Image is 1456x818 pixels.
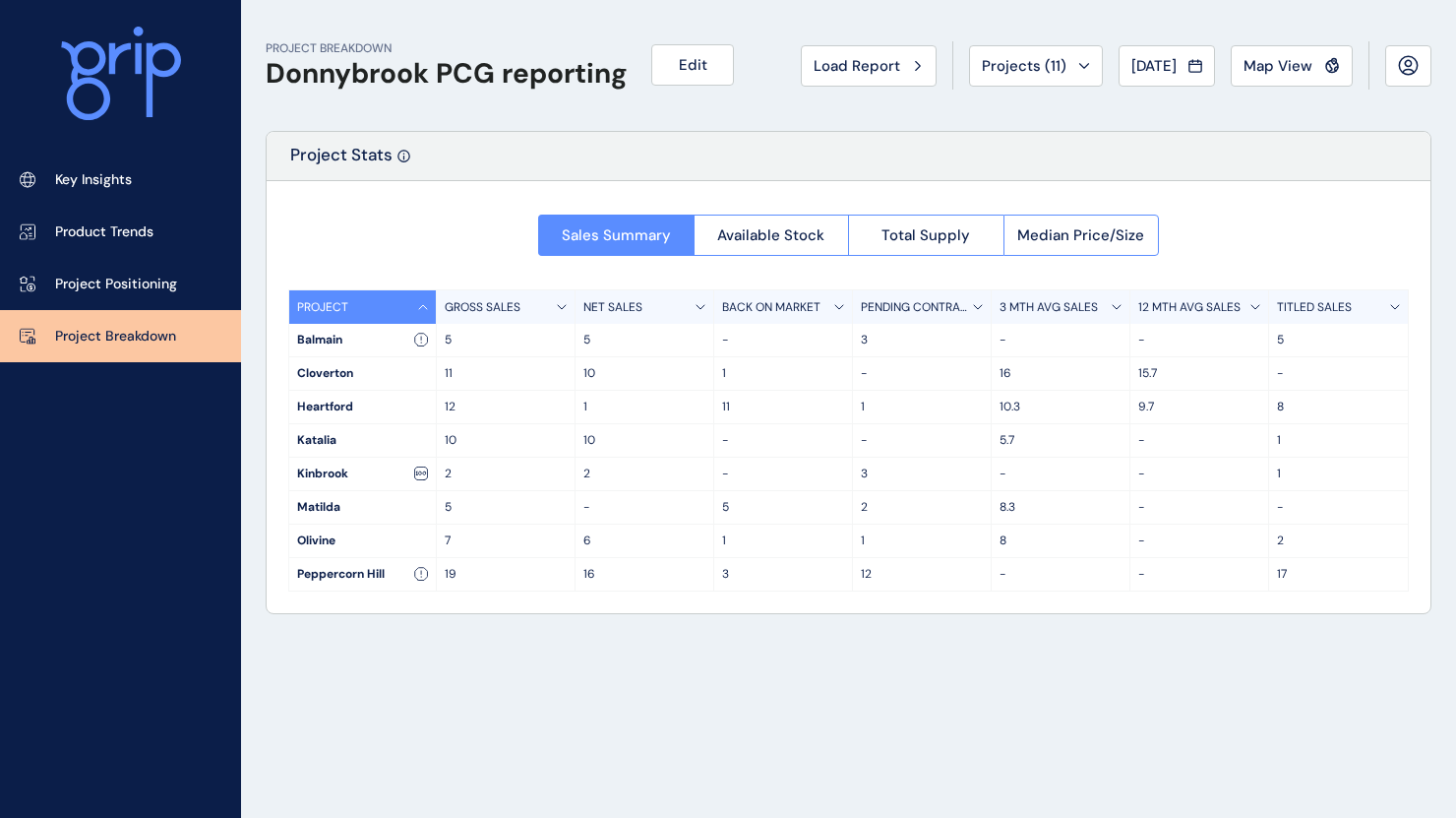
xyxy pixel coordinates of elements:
p: 17 [1277,566,1400,583]
span: Available Stock [717,225,824,245]
p: 3 [861,466,983,482]
button: [DATE] [1119,45,1215,87]
button: Total Supply [848,215,1003,256]
p: - [1138,499,1260,516]
p: 3 MTH AVG SALES [1000,299,1098,316]
span: Projects ( 11 ) [982,56,1066,76]
p: 6 [583,533,705,549]
p: 1 [1277,466,1400,482]
div: Katalia [289,424,436,457]
p: 5.7 [1000,432,1122,449]
p: 5 [445,499,567,516]
p: - [1000,466,1122,482]
p: 2 [583,466,705,482]
p: 12 [445,399,567,415]
button: Map View [1231,45,1353,87]
p: 9.7 [1138,399,1260,415]
div: Peppercorn Hill [289,558,436,591]
p: 5 [722,499,844,516]
p: PROJECT [297,299,348,316]
button: Load Report [801,45,937,87]
p: - [1138,432,1260,449]
span: Load Report [814,56,900,76]
p: - [1000,332,1122,348]
span: Total Supply [881,225,970,245]
p: 10.3 [1000,399,1122,415]
div: Olivine [289,525,436,557]
p: 16 [583,566,705,583]
button: Median Price/Size [1003,215,1160,256]
p: PENDING CONTRACTS [861,299,973,316]
p: Product Trends [55,222,153,242]
p: - [1000,566,1122,583]
p: - [1277,499,1400,516]
p: 11 [445,365,567,382]
p: 2 [445,466,567,482]
p: 8 [1000,533,1122,549]
p: - [1138,332,1260,348]
p: 2 [861,499,983,516]
p: - [583,499,705,516]
div: Kinbrook [289,458,436,490]
p: 1 [1277,432,1400,449]
p: 1 [722,533,844,549]
p: BACK ON MARKET [722,299,820,316]
button: Edit [651,44,734,86]
p: 2 [1277,533,1400,549]
p: - [1138,566,1260,583]
p: 1 [861,533,983,549]
p: 1 [722,365,844,382]
p: 11 [722,399,844,415]
p: 3 [722,566,844,583]
p: - [861,365,983,382]
p: 19 [445,566,567,583]
p: - [1138,533,1260,549]
p: 5 [1277,332,1400,348]
p: PROJECT BREAKDOWN [266,40,628,57]
div: Matilda [289,491,436,524]
p: 10 [583,365,705,382]
p: - [722,466,844,482]
p: - [1277,365,1400,382]
p: 12 [861,566,983,583]
p: 8 [1277,399,1400,415]
span: Sales Summary [562,225,671,245]
button: Available Stock [694,215,849,256]
p: 3 [861,332,983,348]
p: Project Positioning [55,275,177,294]
p: 12 MTH AVG SALES [1138,299,1241,316]
p: NET SALES [583,299,642,316]
p: - [1138,466,1260,482]
p: 8.3 [1000,499,1122,516]
h1: Donnybrook PCG reporting [266,57,628,91]
p: 5 [583,332,705,348]
span: Median Price/Size [1017,225,1144,245]
p: GROSS SALES [445,299,520,316]
div: Balmain [289,324,436,356]
span: [DATE] [1131,56,1177,76]
p: 1 [861,399,983,415]
p: 10 [583,432,705,449]
p: 15.7 [1138,365,1260,382]
button: Sales Summary [538,215,694,256]
span: Edit [679,55,707,75]
p: 1 [583,399,705,415]
button: Projects (11) [969,45,1103,87]
p: 5 [445,332,567,348]
p: Project Breakdown [55,327,176,346]
p: - [722,332,844,348]
p: 7 [445,533,567,549]
p: - [861,432,983,449]
p: 10 [445,432,567,449]
div: Heartford [289,391,436,423]
div: Cloverton [289,357,436,390]
p: Key Insights [55,170,132,190]
span: Map View [1244,56,1312,76]
p: TITLED SALES [1277,299,1352,316]
p: Project Stats [290,144,393,180]
p: 16 [1000,365,1122,382]
p: - [722,432,844,449]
